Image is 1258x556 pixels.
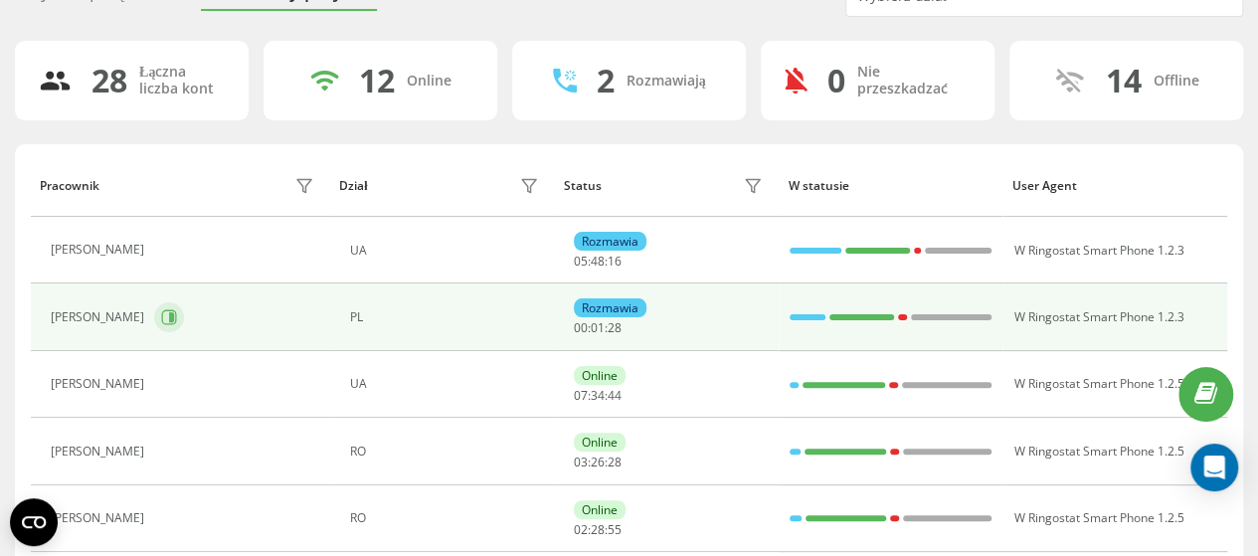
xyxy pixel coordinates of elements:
div: [PERSON_NAME] [51,445,149,459]
div: UA [350,377,544,391]
span: W Ringostat Smart Phone 1.2.5 [1013,509,1183,526]
button: Open CMP widget [10,498,58,546]
div: Rozmawiają [627,73,706,90]
div: UA [350,244,544,258]
div: Online [574,433,626,452]
span: W Ringostat Smart Phone 1.2.3 [1013,308,1183,325]
span: 02 [574,521,588,538]
div: : : [574,389,622,403]
span: 03 [574,454,588,470]
div: [PERSON_NAME] [51,310,149,324]
div: [PERSON_NAME] [51,511,149,525]
span: W Ringostat Smart Phone 1.2.5 [1013,375,1183,392]
div: Online [407,73,451,90]
span: 05 [574,253,588,270]
div: : : [574,456,622,469]
div: : : [574,255,622,269]
div: Rozmawia [574,298,646,317]
div: 28 [91,62,127,99]
div: W statusie [788,179,993,193]
span: 28 [591,521,605,538]
span: W Ringostat Smart Phone 1.2.5 [1013,443,1183,460]
div: PL [350,310,544,324]
span: 07 [574,387,588,404]
span: 48 [591,253,605,270]
span: 55 [608,521,622,538]
span: 34 [591,387,605,404]
div: RO [350,445,544,459]
div: Online [574,366,626,385]
div: [PERSON_NAME] [51,377,149,391]
div: Status [564,179,602,193]
div: Pracownik [40,179,99,193]
span: 16 [608,253,622,270]
div: User Agent [1012,179,1218,193]
span: 00 [574,319,588,336]
div: Łączna liczba kont [139,64,225,97]
div: 12 [359,62,395,99]
div: Open Intercom Messenger [1190,444,1238,491]
div: : : [574,523,622,537]
span: 28 [608,319,622,336]
div: 2 [597,62,615,99]
div: 14 [1106,62,1142,99]
div: [PERSON_NAME] [51,243,149,257]
div: Rozmawia [574,232,646,251]
span: 26 [591,454,605,470]
div: : : [574,321,622,335]
span: 44 [608,387,622,404]
div: Dział [339,179,367,193]
div: Offline [1154,73,1199,90]
div: 0 [827,62,845,99]
span: 01 [591,319,605,336]
div: RO [350,511,544,525]
div: Online [574,500,626,519]
div: Nie przeszkadzać [857,64,971,97]
span: 28 [608,454,622,470]
span: W Ringostat Smart Phone 1.2.3 [1013,242,1183,259]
